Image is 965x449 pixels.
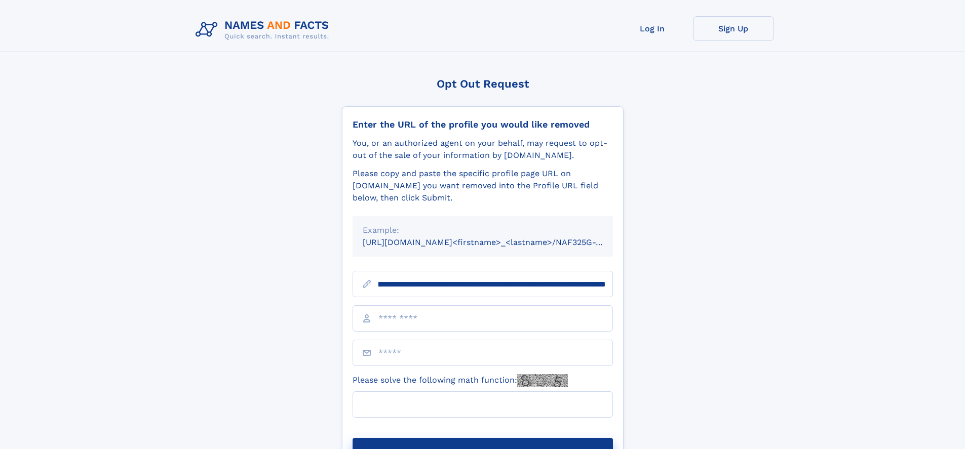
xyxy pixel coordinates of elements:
[612,16,693,41] a: Log In
[353,137,613,161] div: You, or an authorized agent on your behalf, may request to opt-out of the sale of your informatio...
[342,77,624,90] div: Opt Out Request
[693,16,774,41] a: Sign Up
[191,16,337,44] img: Logo Names and Facts
[363,237,632,247] small: [URL][DOMAIN_NAME]<firstname>_<lastname>/NAF325G-xxxxxxxx
[353,168,613,204] div: Please copy and paste the specific profile page URL on [DOMAIN_NAME] you want removed into the Pr...
[353,374,568,387] label: Please solve the following math function:
[363,224,603,236] div: Example:
[353,119,613,130] div: Enter the URL of the profile you would like removed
